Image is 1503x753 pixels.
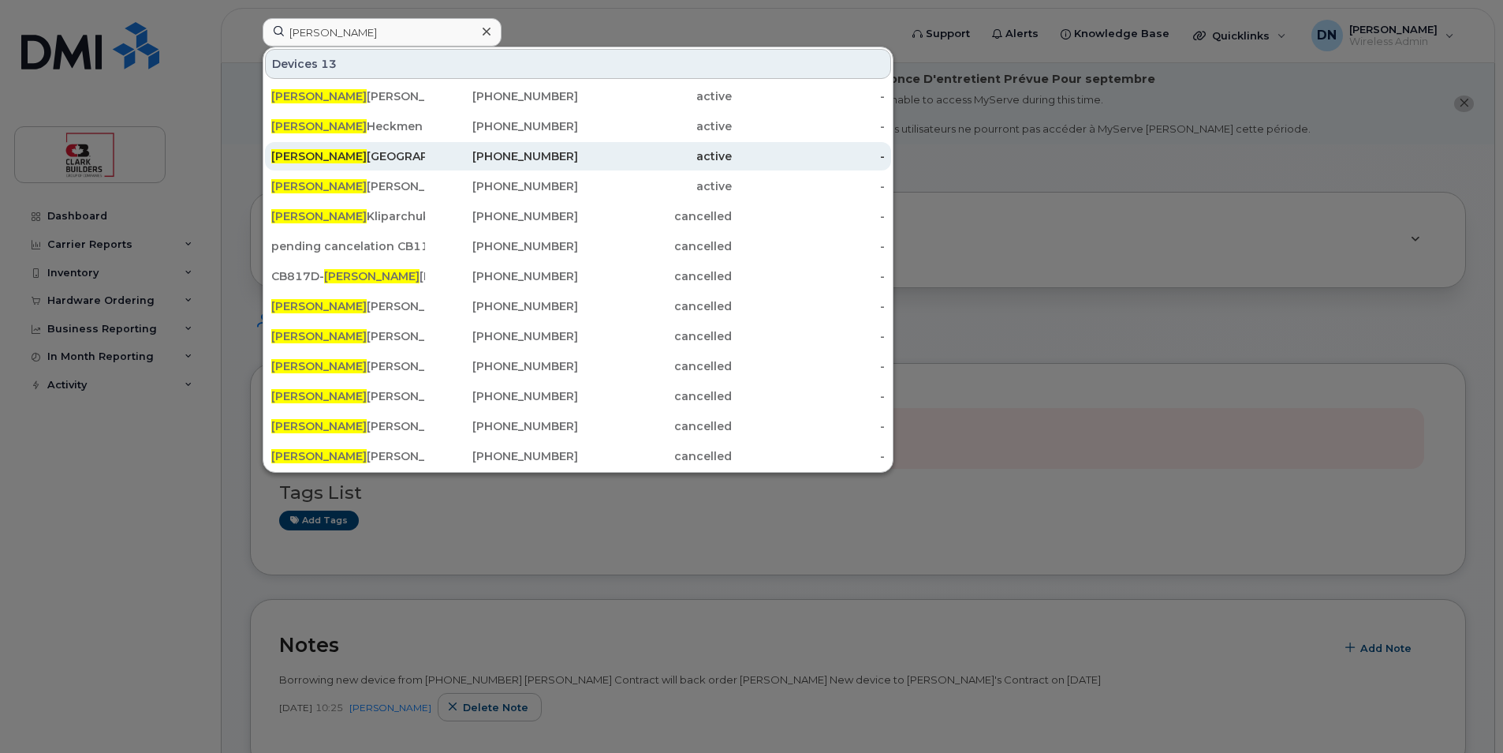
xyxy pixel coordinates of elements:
div: active [578,118,732,134]
a: [PERSON_NAME][PERSON_NAME][PHONE_NUMBER]cancelled- [265,352,891,380]
div: - [732,298,886,314]
div: pending cancelation CB1158 - [PERSON_NAME] [271,238,425,254]
div: - [732,148,886,164]
div: - [732,238,886,254]
div: [PERSON_NAME] [271,178,425,194]
div: [PHONE_NUMBER] [425,328,579,344]
div: CB817D- [PERSON_NAME] [271,268,425,284]
div: [PERSON_NAME] [271,328,425,344]
div: [PERSON_NAME] [271,358,425,374]
div: - [732,388,886,404]
div: - [732,268,886,284]
a: CB817D-[PERSON_NAME][PERSON_NAME][PHONE_NUMBER]cancelled- [265,262,891,290]
span: [PERSON_NAME] [324,269,420,283]
div: Heckmen [271,118,425,134]
div: - [732,178,886,194]
div: [PERSON_NAME] [271,298,425,314]
div: [PHONE_NUMBER] [425,298,579,314]
span: [PERSON_NAME] [271,359,367,373]
div: - [732,358,886,374]
div: cancelled [578,238,732,254]
div: [GEOGRAPHIC_DATA] [271,148,425,164]
div: [PHONE_NUMBER] [425,88,579,104]
div: [PHONE_NUMBER] [425,448,579,464]
div: [PHONE_NUMBER] [425,238,579,254]
span: [PERSON_NAME] [271,419,367,433]
div: [PERSON_NAME] [271,388,425,404]
div: [PHONE_NUMBER] [425,388,579,404]
div: - [732,88,886,104]
iframe: Messenger Launcher [1434,684,1491,741]
div: cancelled [578,418,732,434]
div: - [732,208,886,224]
div: Devices [265,49,891,79]
div: [PHONE_NUMBER] [425,358,579,374]
span: 13 [321,56,337,72]
a: [PERSON_NAME]Kliparchuk - pending cancelation[PHONE_NUMBER]cancelled- [265,202,891,230]
div: [PHONE_NUMBER] [425,268,579,284]
span: [PERSON_NAME] [271,299,367,313]
span: [PERSON_NAME] [271,89,367,103]
a: [PERSON_NAME]Heckmen[PHONE_NUMBER]active- [265,112,891,140]
span: [PERSON_NAME] [271,179,367,193]
div: - [732,328,886,344]
div: [PHONE_NUMBER] [425,418,579,434]
a: [PERSON_NAME][PERSON_NAME][PHONE_NUMBER]cancelled- [265,382,891,410]
div: [PERSON_NAME] [271,88,425,104]
a: [PERSON_NAME][PERSON_NAME][PHONE_NUMBER]cancelled- [265,442,891,470]
div: - [732,118,886,134]
div: active [578,148,732,164]
div: active [578,178,732,194]
span: [PERSON_NAME] [271,119,367,133]
div: [PERSON_NAME] [271,418,425,434]
div: [PERSON_NAME] [271,448,425,464]
div: active [578,88,732,104]
div: [PHONE_NUMBER] [425,208,579,224]
div: cancelled [578,208,732,224]
span: [PERSON_NAME] [271,389,367,403]
span: [PERSON_NAME] [271,449,367,463]
a: [PERSON_NAME][PERSON_NAME][PHONE_NUMBER]active- [265,82,891,111]
div: [PHONE_NUMBER] [425,178,579,194]
span: [PERSON_NAME] [271,149,367,163]
a: pending cancelation CB1158 -[PERSON_NAME][PHONE_NUMBER]cancelled- [265,232,891,260]
div: cancelled [578,388,732,404]
a: [PERSON_NAME][PERSON_NAME][PHONE_NUMBER]cancelled- [265,292,891,320]
div: cancelled [578,268,732,284]
div: cancelled [578,358,732,374]
a: [PERSON_NAME][GEOGRAPHIC_DATA][PHONE_NUMBER]active- [265,142,891,170]
span: [PERSON_NAME] [271,329,367,343]
div: [PHONE_NUMBER] [425,148,579,164]
div: - [732,418,886,434]
a: [PERSON_NAME][PERSON_NAME][PHONE_NUMBER]cancelled- [265,322,891,350]
div: [PHONE_NUMBER] [425,118,579,134]
a: [PERSON_NAME][PERSON_NAME][PHONE_NUMBER]cancelled- [265,412,891,440]
span: [PERSON_NAME] [271,209,367,223]
a: [PERSON_NAME][PERSON_NAME][PHONE_NUMBER]active- [265,172,891,200]
div: cancelled [578,328,732,344]
div: cancelled [578,448,732,464]
div: cancelled [578,298,732,314]
div: - [732,448,886,464]
div: Kliparchuk - pending cancelation [271,208,425,224]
